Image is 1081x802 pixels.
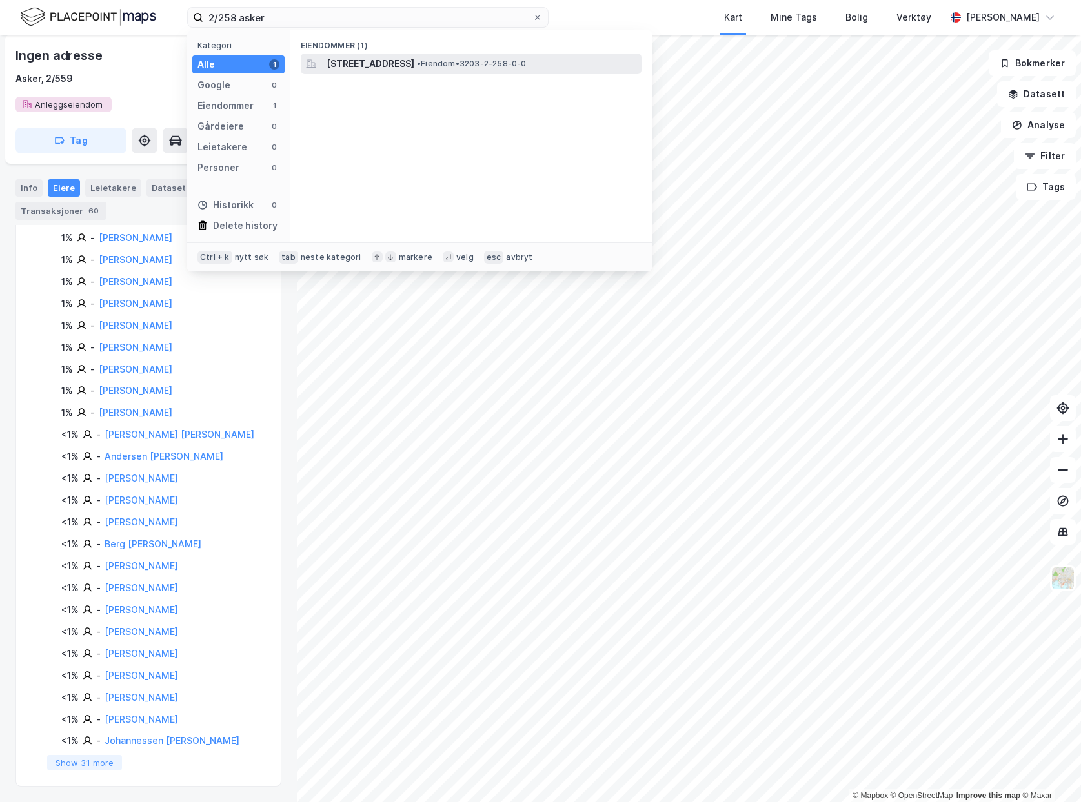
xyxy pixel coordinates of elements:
[61,690,79,705] div: <1%
[290,30,652,54] div: Eiendommer (1)
[771,10,817,25] div: Mine Tags
[61,383,73,398] div: 1%
[96,580,101,596] div: -
[966,10,1040,25] div: [PERSON_NAME]
[99,385,172,396] a: [PERSON_NAME]
[197,119,244,134] div: Gårdeiere
[61,536,79,552] div: <1%
[90,405,95,420] div: -
[105,516,178,527] a: [PERSON_NAME]
[61,274,73,289] div: 1%
[197,98,254,113] div: Eiendommer
[96,712,101,727] div: -
[1001,112,1076,138] button: Analyse
[96,449,101,464] div: -
[61,405,73,420] div: 1%
[456,252,474,262] div: velg
[15,45,105,66] div: Ingen adresse
[61,514,79,530] div: <1%
[99,364,172,375] a: [PERSON_NAME]
[61,252,73,268] div: 1%
[845,10,868,25] div: Bolig
[269,162,279,173] div: 0
[99,232,172,243] a: [PERSON_NAME]
[1016,740,1081,802] iframe: Chat Widget
[269,142,279,152] div: 0
[96,493,101,508] div: -
[96,646,101,661] div: -
[506,252,532,262] div: avbryt
[896,10,931,25] div: Verktøy
[61,449,79,464] div: <1%
[61,296,73,311] div: 1%
[85,179,141,196] div: Leietakere
[105,494,178,505] a: [PERSON_NAME]
[99,298,172,309] a: [PERSON_NAME]
[99,254,172,265] a: [PERSON_NAME]
[61,230,73,246] div: 1%
[48,179,80,196] div: Eiere
[1051,566,1075,591] img: Z
[90,340,95,355] div: -
[96,427,101,442] div: -
[105,473,178,484] a: [PERSON_NAME]
[99,320,172,331] a: [PERSON_NAME]
[269,80,279,90] div: 0
[105,429,254,440] a: [PERSON_NAME] [PERSON_NAME]
[96,668,101,683] div: -
[61,646,79,661] div: <1%
[203,8,532,27] input: Søk på adresse, matrikkel, gårdeiere, leietakere eller personer
[90,230,95,246] div: -
[399,252,432,262] div: markere
[105,582,178,593] a: [PERSON_NAME]
[90,274,95,289] div: -
[853,791,888,800] a: Mapbox
[105,604,178,615] a: [PERSON_NAME]
[997,81,1076,107] button: Datasett
[213,218,278,233] div: Delete history
[197,41,285,50] div: Kategori
[279,251,298,264] div: tab
[61,733,79,748] div: <1%
[197,160,239,175] div: Personer
[86,204,101,217] div: 60
[235,252,269,262] div: nytt søk
[96,602,101,618] div: -
[21,6,156,28] img: logo.f888ab2527a4732fd821a326f86c7f29.svg
[61,580,79,596] div: <1%
[197,57,215,72] div: Alle
[197,251,232,264] div: Ctrl + k
[15,128,126,153] button: Tag
[724,10,742,25] div: Kart
[1014,143,1076,169] button: Filter
[96,690,101,705] div: -
[301,252,361,262] div: neste kategori
[99,342,172,353] a: [PERSON_NAME]
[417,59,421,68] span: •
[484,251,504,264] div: esc
[105,626,178,637] a: [PERSON_NAME]
[105,648,178,659] a: [PERSON_NAME]
[269,200,279,210] div: 0
[90,296,95,311] div: -
[61,624,79,640] div: <1%
[15,179,43,196] div: Info
[417,59,527,69] span: Eiendom • 3203-2-258-0-0
[105,451,223,462] a: Andersen [PERSON_NAME]
[96,558,101,574] div: -
[96,471,101,486] div: -
[96,514,101,530] div: -
[15,201,106,219] div: Transaksjoner
[105,670,178,681] a: [PERSON_NAME]
[197,139,247,155] div: Leietakere
[269,121,279,132] div: 0
[891,791,953,800] a: OpenStreetMap
[105,735,239,746] a: Johannessen [PERSON_NAME]
[146,179,195,196] div: Datasett
[1016,740,1081,802] div: Kontrollprogram for chat
[99,276,172,287] a: [PERSON_NAME]
[61,493,79,508] div: <1%
[61,558,79,574] div: <1%
[90,383,95,398] div: -
[96,733,101,748] div: -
